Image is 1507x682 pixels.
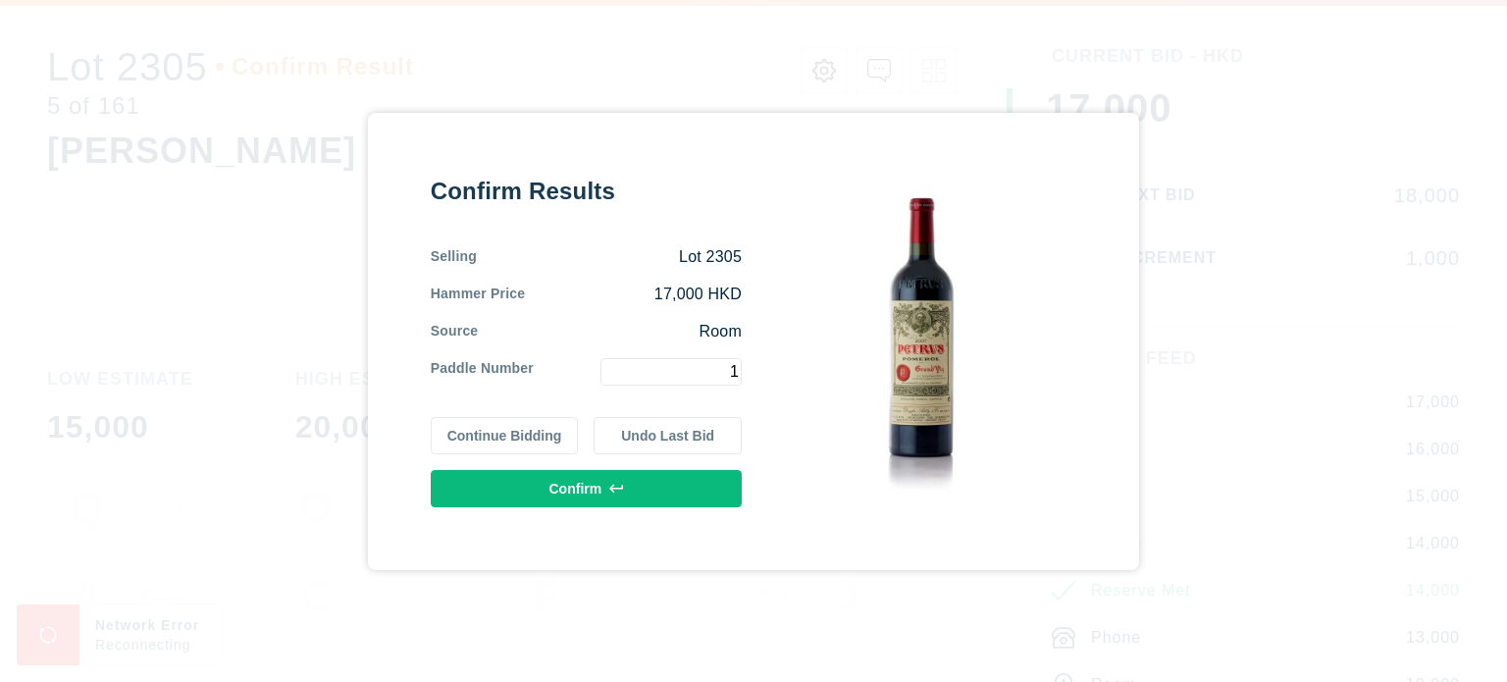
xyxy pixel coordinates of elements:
div: Confirm Results [431,176,742,207]
div: Hammer Price [431,284,526,305]
div: Source [431,321,479,342]
div: Selling [431,246,477,268]
button: Confirm [431,470,742,507]
div: Paddle Number [431,358,534,386]
div: Room [478,321,742,342]
div: 17,000 HKD [525,284,742,305]
button: Continue Bidding [431,417,579,454]
div: Lot 2305 [477,246,742,268]
button: Undo Last Bid [594,417,742,454]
